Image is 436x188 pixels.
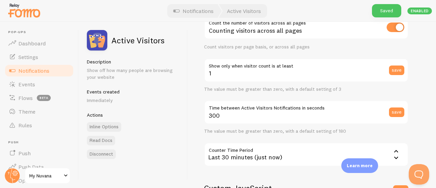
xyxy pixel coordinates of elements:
span: Rules [18,122,32,129]
h2: Active Visitors [111,36,165,44]
div: Counting visitors across all pages [204,15,408,40]
span: Flows [18,95,33,101]
div: Last 30 minutes (just now) [204,143,408,167]
img: fomo_icons_pageviews.svg [87,30,107,50]
iframe: Help Scout Beacon - Open [409,164,429,185]
a: Flows beta [4,91,74,105]
div: The value must be greater than zero, with a default setting of 3 [204,86,408,92]
a: Read Docs [87,136,115,145]
label: Time between Active Visitors Notifications in seconds [204,100,408,112]
button: save [389,107,404,117]
h5: Description [87,59,179,65]
h5: Actions [87,112,179,118]
p: Immediately [87,97,179,104]
a: Push [4,146,74,160]
span: Push Data [18,163,44,170]
span: Dashboard [18,40,46,47]
a: Settings [4,50,74,64]
a: Theme [4,105,74,118]
span: Push [8,140,74,145]
img: fomo-relay-logo-orange.svg [7,2,41,19]
input: 3 [204,58,408,82]
span: Theme [18,108,35,115]
input: 180 [204,100,408,124]
a: Notifications [4,64,74,77]
a: Dashboard [4,37,74,50]
div: The value must be greater than zero, with a default setting of 180 [204,128,408,134]
span: Events [18,81,35,88]
a: Inline Options [87,122,121,132]
a: My Nuvana [25,168,71,184]
a: Events [4,77,74,91]
span: My Nuvana [29,172,62,180]
span: beta [37,95,51,101]
span: Push [18,150,31,157]
button: save [389,66,404,75]
p: Show off how many people are browsing your website [87,67,179,81]
button: Disconnect [87,149,116,159]
div: Count visitors per page basis, or across all pages [204,44,408,50]
p: Learn more [347,162,373,169]
span: Notifications [18,67,49,74]
a: Push Data [4,160,74,174]
h5: Events created [87,89,179,95]
label: Show only when visitor count is at least [204,58,408,70]
span: Settings [18,54,38,60]
span: Pop-ups [8,30,74,34]
div: Saved [372,4,401,17]
div: Learn more [341,158,378,173]
a: Rules [4,118,74,132]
